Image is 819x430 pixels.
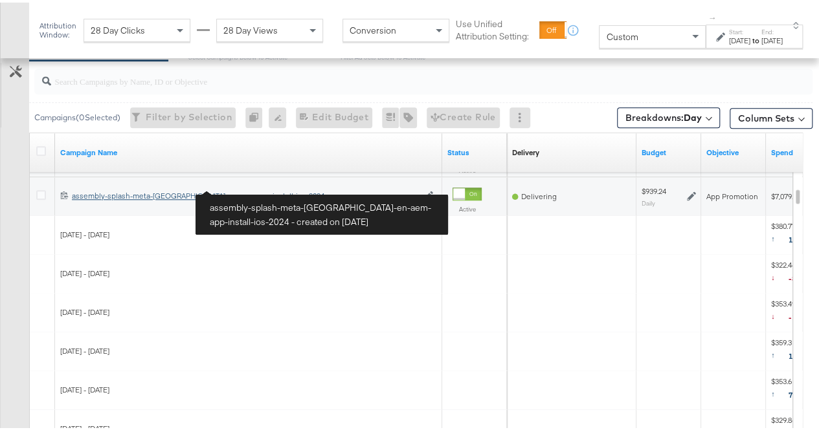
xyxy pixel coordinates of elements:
span: ↑ [771,231,789,241]
b: Day [684,109,702,121]
span: 28 Day Clicks [91,22,145,34]
div: [DATE] [729,33,750,43]
a: Reflects the ability of your Ad Campaign to achieve delivery based on ad states, schedule and bud... [512,145,539,155]
span: ↑ [707,14,719,18]
label: Start: [729,25,750,34]
a: Your campaign name. [60,145,437,155]
button: Column Sets [730,105,813,126]
span: ↓ [771,270,789,279]
span: Custom [606,28,638,40]
a: Your campaign's objective. [706,145,761,155]
span: Conversion [350,22,396,34]
div: [DATE] [761,33,783,43]
span: Delivering [521,189,557,199]
a: Shows the current state of your Ad Campaign. [447,145,502,155]
input: Search Campaigns by Name, ID or Objective [51,61,745,86]
label: Active [453,202,482,211]
sub: Daily [642,197,655,204]
span: ↑ [771,347,789,357]
span: Breakdowns: [625,109,702,122]
span: [DATE] - [DATE] [60,266,109,275]
span: [DATE] - [DATE] [60,305,109,314]
div: Campaigns ( 0 Selected) [34,109,120,121]
span: ↑ [771,386,789,396]
span: App Promotion [706,189,758,199]
a: assembly-splash-meta-[GEOGRAPHIC_DATA]-en-aem-app-install-ios-2024 [72,188,417,199]
a: The maximum amount you're willing to spend on your ads, on average each day or over the lifetime ... [642,145,696,155]
div: $939.24 [642,184,666,194]
span: [DATE] - [DATE] [60,382,109,392]
label: Use Unified Attribution Setting: [456,16,534,39]
span: [DATE] - [DATE] [60,227,109,237]
span: ↓ [771,308,789,318]
span: [DATE] - [DATE] [60,343,109,353]
button: Breakdowns:Day [617,105,720,125]
span: 28 Day Views [223,22,278,34]
div: 0 [245,105,269,125]
div: Attribution Window: [39,19,77,37]
label: End: [761,25,783,34]
strong: to [750,33,761,43]
div: Delivery [512,145,539,155]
